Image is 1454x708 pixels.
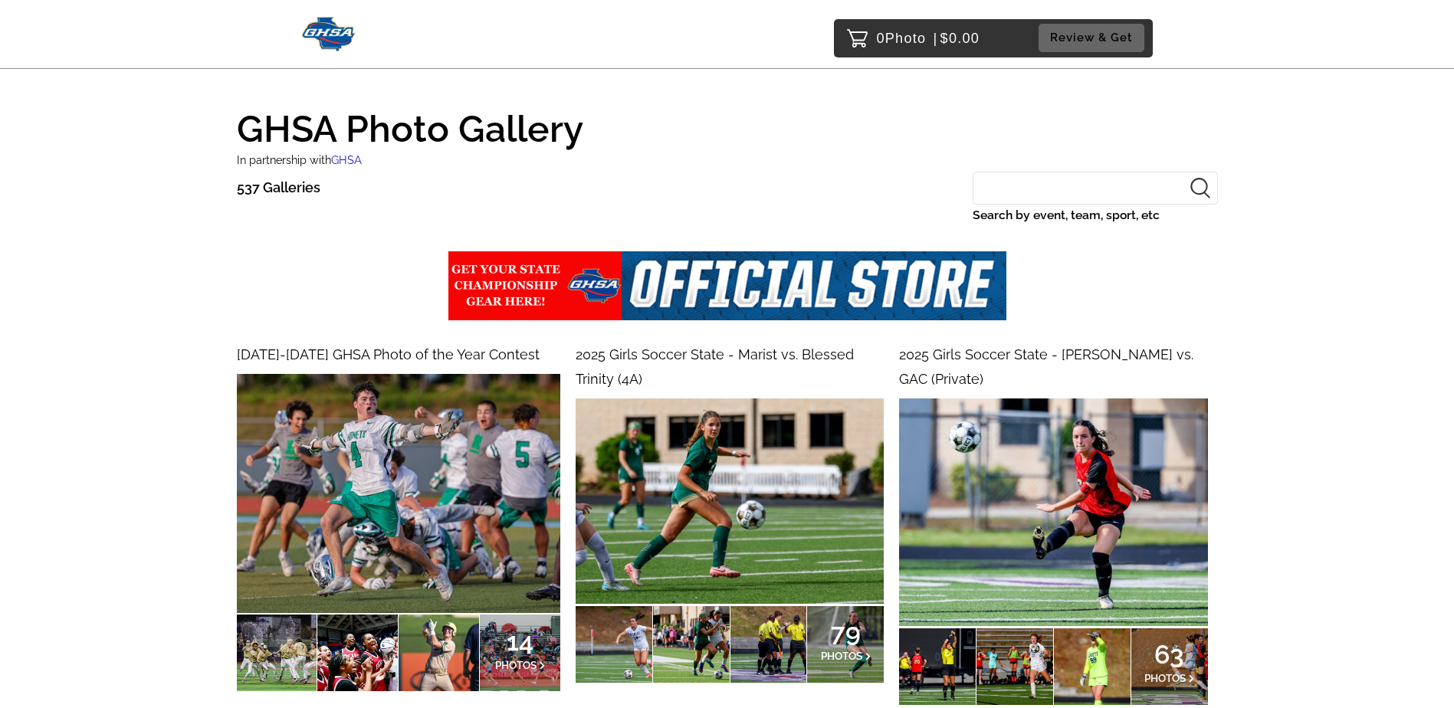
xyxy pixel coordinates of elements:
span: 79 [821,628,871,637]
a: 2025 Girls Soccer State - Marist vs. Blessed Trinity (4A)79PHOTOS [576,343,884,683]
button: Review & Get [1039,24,1144,52]
img: ghsa%2Fevents%2Fgallery%2Fundefined%2F5fb9f561-abbd-4c28-b40d-30de1d9e5cda [448,251,1006,320]
span: [DATE]-[DATE] GHSA Photo of the Year Contest [237,346,540,362]
span: PHOTOS [1144,672,1186,684]
span: Photo [885,26,927,51]
span: GHSA [331,153,362,166]
img: Snapphound Logo [302,17,356,51]
img: 192771 [899,398,1207,626]
h1: GHSA Photo Gallery [237,97,1218,147]
small: In partnership with [237,153,362,166]
p: 537 Galleries [237,175,320,200]
img: 192850 [576,398,884,604]
span: PHOTOS [821,650,862,662]
label: Search by event, team, sport, etc [973,205,1218,226]
span: 14 [495,637,546,646]
p: 0 $0.00 [877,26,980,51]
img: 193801 [237,374,560,613]
a: Review & Get [1039,24,1149,52]
a: 2025 Girls Soccer State - [PERSON_NAME] vs. GAC (Private)63PHOTOS [899,343,1207,705]
span: | [934,31,938,46]
span: PHOTOS [495,659,537,671]
a: [DATE]-[DATE] GHSA Photo of the Year Contest14PHOTOS [237,343,560,692]
span: 2025 Girls Soccer State - Marist vs. Blessed Trinity (4A) [576,346,854,387]
span: 2025 Girls Soccer State - [PERSON_NAME] vs. GAC (Private) [899,346,1193,387]
span: 63 [1144,650,1195,659]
